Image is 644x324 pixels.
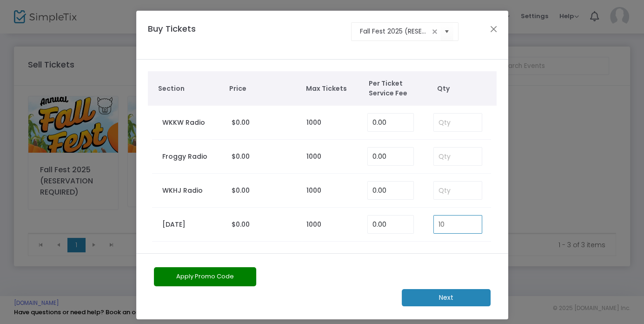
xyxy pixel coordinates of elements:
[368,114,413,131] input: Enter Service Fee
[158,84,220,94] span: Section
[162,220,186,229] label: [DATE]
[434,114,482,131] input: Qty
[162,186,203,196] label: WKHJ Radio
[306,220,321,229] label: 1000
[368,216,413,233] input: Enter Service Fee
[154,267,256,286] button: Apply Promo Code
[232,186,250,195] span: $0.00
[429,26,440,37] span: clear
[368,148,413,165] input: Enter Service Fee
[369,79,422,98] span: Per Ticket Service Fee
[143,22,231,48] h4: Buy Tickets
[306,84,359,94] span: Max Tickets
[434,182,482,199] input: Qty
[402,289,491,306] m-button: Next
[232,220,250,229] span: $0.00
[229,84,297,94] span: Price
[306,186,321,196] label: 1000
[162,152,207,162] label: Froggy Radio
[434,148,482,165] input: Qty
[232,152,250,161] span: $0.00
[440,22,453,41] button: Select
[306,152,321,162] label: 1000
[434,216,482,233] input: Qty
[232,118,250,127] span: $0.00
[162,118,205,128] label: WKKW Radio
[368,182,413,199] input: Enter Service Fee
[360,27,429,36] input: Select an event
[306,118,321,128] label: 1000
[437,84,492,94] span: Qty
[487,23,499,35] button: Close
